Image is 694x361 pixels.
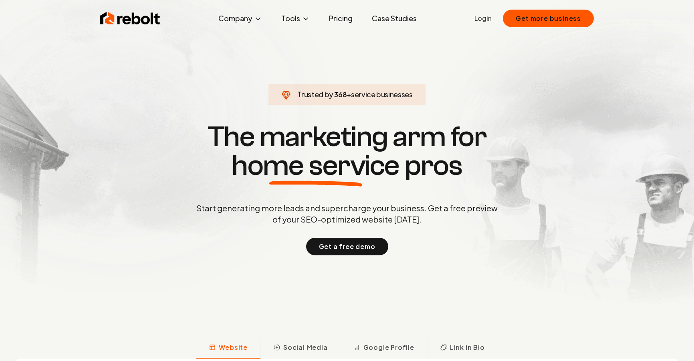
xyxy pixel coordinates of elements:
[196,338,260,359] button: Website
[474,14,492,23] a: Login
[323,10,359,26] a: Pricing
[283,343,328,352] span: Social Media
[351,90,413,99] span: service businesses
[219,343,248,352] span: Website
[503,10,594,27] button: Get more business
[275,10,316,26] button: Tools
[365,10,423,26] a: Case Studies
[347,90,351,99] span: +
[341,338,427,359] button: Google Profile
[297,90,333,99] span: Trusted by
[363,343,414,352] span: Google Profile
[232,151,399,180] span: home service
[450,343,485,352] span: Link in Bio
[155,122,539,180] h1: The marketing arm for pros
[212,10,268,26] button: Company
[195,203,499,225] p: Start generating more leads and supercharge your business. Get a free preview of your SEO-optimiz...
[334,89,347,100] span: 368
[100,10,160,26] img: Rebolt Logo
[260,338,341,359] button: Social Media
[427,338,498,359] button: Link in Bio
[306,238,388,255] button: Get a free demo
